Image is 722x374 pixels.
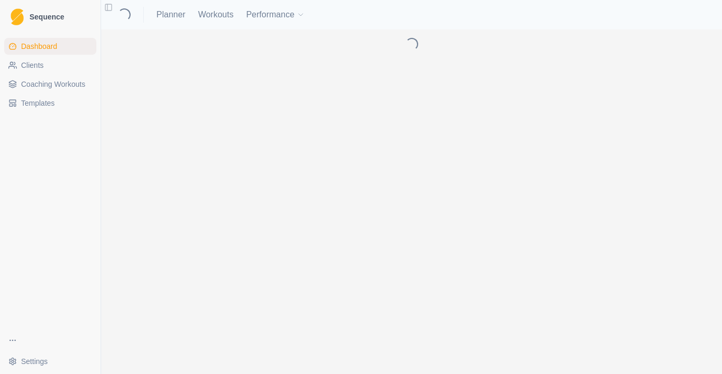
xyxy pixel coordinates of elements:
a: Workouts [198,8,233,21]
a: Clients [4,57,96,74]
a: Templates [4,95,96,112]
button: Performance [246,4,305,25]
img: Logo [11,8,24,26]
span: Sequence [29,13,64,21]
a: LogoSequence [4,4,96,29]
button: Settings [4,353,96,370]
a: Dashboard [4,38,96,55]
a: Coaching Workouts [4,76,96,93]
a: Planner [156,8,185,21]
span: Clients [21,60,44,70]
span: Templates [21,98,55,108]
span: Coaching Workouts [21,79,85,89]
span: Dashboard [21,41,57,52]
